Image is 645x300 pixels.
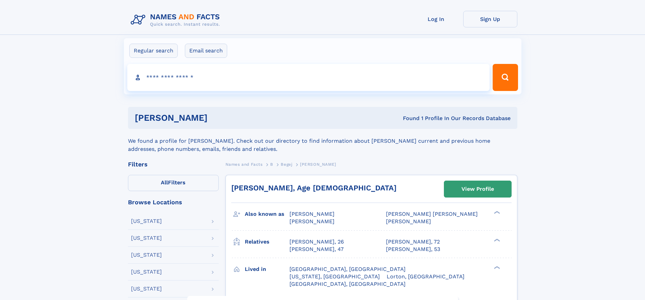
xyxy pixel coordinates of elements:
span: [GEOGRAPHIC_DATA], [GEOGRAPHIC_DATA] [289,266,406,272]
a: [PERSON_NAME], 26 [289,238,344,246]
label: Regular search [129,44,178,58]
a: B [270,160,273,168]
div: [US_STATE] [131,286,162,292]
a: Log In [409,11,463,27]
label: Filters [128,175,219,191]
img: Logo Names and Facts [128,11,225,29]
input: search input [127,64,490,91]
a: Sign Up [463,11,517,27]
span: Begej [281,162,292,167]
div: [US_STATE] [131,269,162,275]
div: ❯ [492,238,500,242]
span: [GEOGRAPHIC_DATA], [GEOGRAPHIC_DATA] [289,281,406,287]
div: ❯ [492,210,500,215]
a: Begej [281,160,292,168]
div: ❯ [492,265,500,270]
span: [PERSON_NAME] [289,218,335,225]
button: Search Button [493,64,518,91]
a: [PERSON_NAME], 72 [386,238,440,246]
a: Names and Facts [225,160,263,168]
h3: Also known as [245,208,289,220]
div: Browse Locations [128,199,219,205]
label: Email search [185,44,227,58]
div: Filters [128,161,219,167]
span: B [270,162,273,167]
span: [PERSON_NAME] [289,211,335,217]
span: [PERSON_NAME] [300,162,336,167]
div: [US_STATE] [131,252,162,258]
span: [US_STATE], [GEOGRAPHIC_DATA] [289,273,380,280]
a: View Profile [444,181,511,197]
span: [PERSON_NAME] [386,218,431,225]
div: We found a profile for [PERSON_NAME]. Check out our directory to find information about [PERSON_N... [128,129,517,153]
a: [PERSON_NAME], Age [DEMOGRAPHIC_DATA] [231,184,396,192]
div: View Profile [461,181,494,197]
div: Found 1 Profile In Our Records Database [305,115,511,122]
h3: Relatives [245,236,289,248]
div: [US_STATE] [131,218,162,224]
span: All [161,179,168,186]
span: [PERSON_NAME] [PERSON_NAME] [386,211,478,217]
h1: [PERSON_NAME] [135,114,305,122]
a: [PERSON_NAME], 53 [386,246,440,253]
div: [US_STATE] [131,235,162,241]
span: Lorton, [GEOGRAPHIC_DATA] [387,273,465,280]
a: [PERSON_NAME], 47 [289,246,344,253]
h3: Lived in [245,263,289,275]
